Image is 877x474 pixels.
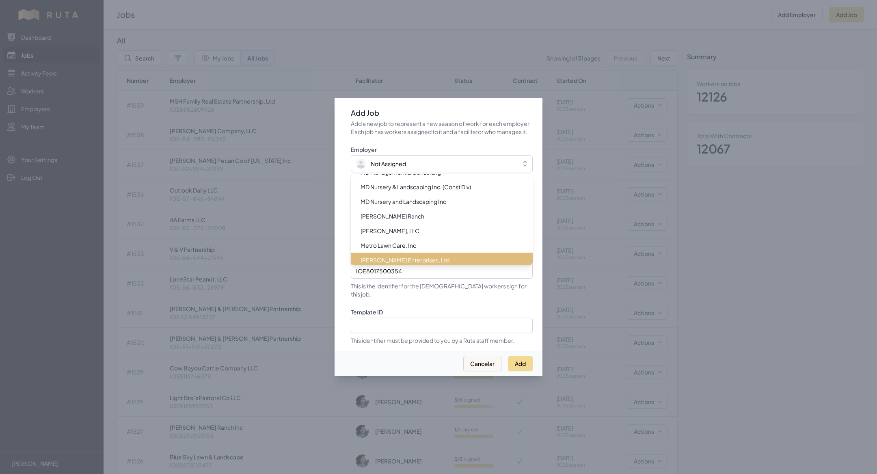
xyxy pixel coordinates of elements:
[351,308,533,316] label: Template ID
[351,145,533,154] label: Employer
[361,212,424,220] span: [PERSON_NAME] Ranch
[351,108,533,118] h3: Add Job
[361,241,416,249] span: Metro Lawn Care, Inc
[351,282,533,298] p: This is the identifier for the [DEMOGRAPHIC_DATA] workers sign for this job.
[361,197,446,206] span: MD Nursery and Landscaping Inc
[351,155,533,172] button: Not Assigned
[371,160,406,168] span: Not Assigned
[351,336,533,344] p: This identifier must be provided to you by a Ruta staff member.
[351,119,533,136] p: Add a new job to represent a new season of work for each employer. Each job has workers assigned ...
[361,183,471,191] span: MD Nursery & Landscaping Inc. (Const Div)
[361,256,449,264] span: [PERSON_NAME] Enterprises, Ltd
[508,356,533,371] button: Add
[361,227,419,235] span: [PERSON_NAME], LLC
[463,356,501,371] button: Cancelar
